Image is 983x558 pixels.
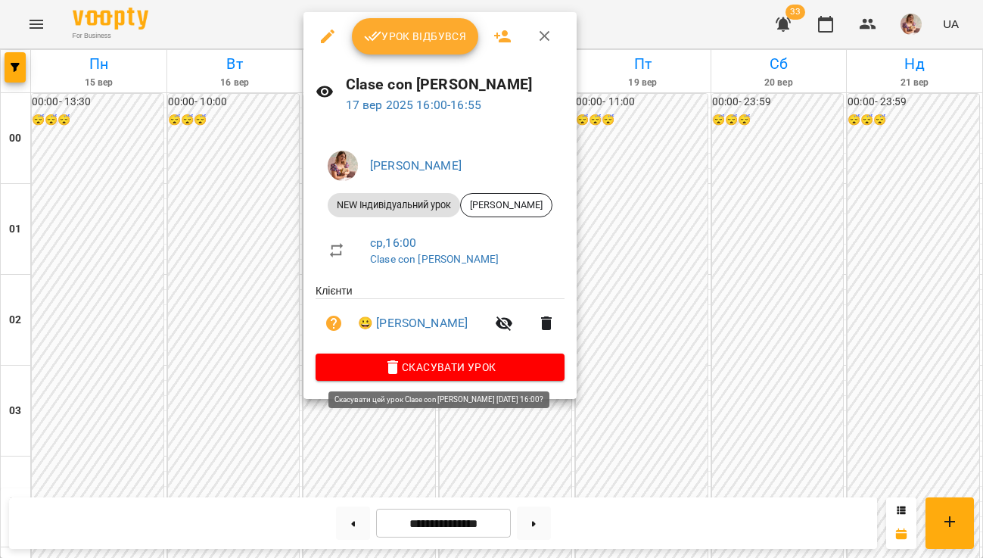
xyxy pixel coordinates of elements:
a: 😀 [PERSON_NAME] [358,314,468,332]
a: 17 вер 2025 16:00-16:55 [346,98,481,112]
a: [PERSON_NAME] [370,158,462,173]
a: ср , 16:00 [370,235,416,250]
div: [PERSON_NAME] [460,193,552,217]
span: [PERSON_NAME] [461,198,552,212]
ul: Клієнти [316,283,565,354]
span: Урок відбувся [364,27,467,45]
img: 598c81dcb499f295e991862bd3015a7d.JPG [328,151,358,181]
button: Візит ще не сплачено. Додати оплату? [316,305,352,341]
h6: Clase con [PERSON_NAME] [346,73,565,96]
span: Скасувати Урок [328,358,552,376]
span: NEW Індивідуальний урок [328,198,460,212]
a: Clase con [PERSON_NAME] [370,253,499,265]
button: Урок відбувся [352,18,479,55]
button: Скасувати Урок [316,354,565,381]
